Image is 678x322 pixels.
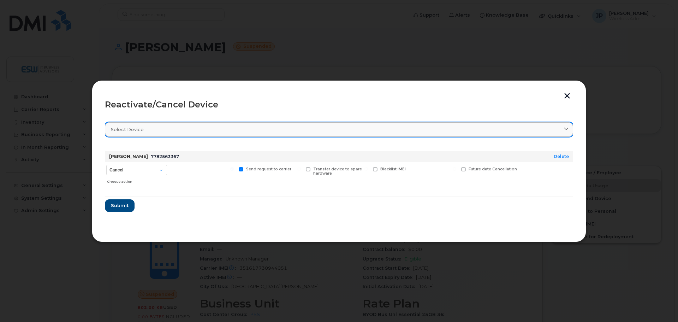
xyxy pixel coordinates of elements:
span: Send request to carrier [246,167,291,171]
button: Submit [105,199,135,212]
a: Delete [554,154,569,159]
input: Transfer device to spare hardware [297,167,301,171]
input: Send request to carrier [230,167,234,171]
strong: [PERSON_NAME] [109,154,148,159]
div: Choose action [107,176,167,185]
span: Transfer device to spare hardware [313,167,362,176]
input: Future date Cancellation [453,167,456,171]
span: Submit [111,202,129,209]
input: Blacklist IMEI [364,167,368,171]
a: Select device [105,122,573,137]
span: Blacklist IMEI [380,167,406,171]
span: 7782563367 [151,154,179,159]
span: Future date Cancellation [469,167,517,171]
span: Select device [111,126,144,133]
div: Reactivate/Cancel Device [105,100,573,109]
